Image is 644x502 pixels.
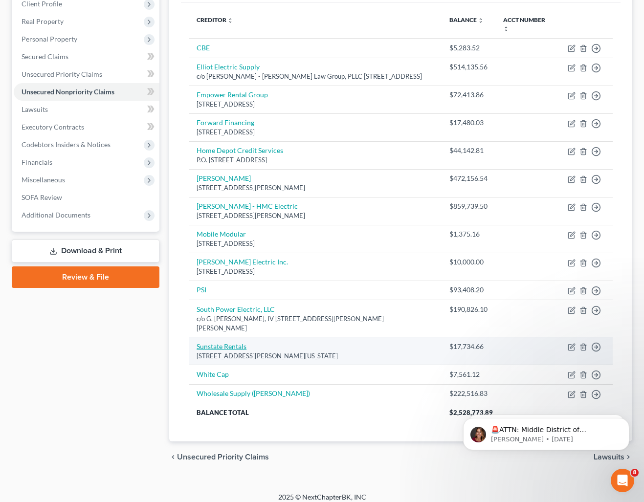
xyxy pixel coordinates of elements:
i: chevron_left [169,453,177,461]
span: Unsecured Nonpriority Claims [22,87,114,96]
span: Miscellaneous [22,175,65,184]
div: $7,561.12 [449,370,488,379]
div: [STREET_ADDRESS][PERSON_NAME][US_STATE] [197,351,434,361]
a: White Cap [197,370,229,378]
div: $44,142.81 [449,146,488,155]
a: Wholesale Supply ([PERSON_NAME]) [197,389,310,397]
div: $859,739.50 [449,201,488,211]
a: SOFA Review [14,189,159,206]
a: Unsecured Nonpriority Claims [14,83,159,101]
p: Message from Katie, sent 3w ago [43,38,169,46]
a: Balance unfold_more [449,16,484,23]
span: Real Property [22,17,64,25]
iframe: Intercom live chat [611,469,634,492]
span: SOFA Review [22,193,62,201]
a: Empower Rental Group [197,90,268,99]
div: [STREET_ADDRESS] [197,100,434,109]
a: South Power Electric, LLC [197,305,275,313]
div: $222,516.83 [449,389,488,398]
span: Lawsuits [22,105,48,113]
button: chevron_left Unsecured Priority Claims [169,453,269,461]
a: Executory Contracts [14,118,159,136]
span: Personal Property [22,35,77,43]
a: [PERSON_NAME] [197,174,251,182]
a: CBE [197,44,210,52]
a: Home Depot Credit Services [197,146,283,154]
a: Review & File [12,266,159,288]
a: Lawsuits [14,101,159,118]
a: Secured Claims [14,48,159,65]
div: [STREET_ADDRESS] [197,128,434,137]
a: Forward Financing [197,118,254,127]
div: $93,408.20 [449,285,488,295]
div: [STREET_ADDRESS] [197,239,434,248]
div: [STREET_ADDRESS][PERSON_NAME] [197,183,434,193]
i: unfold_more [503,26,509,32]
div: [STREET_ADDRESS] [197,267,434,276]
a: [PERSON_NAME] Electric Inc. [197,258,288,266]
span: Unsecured Priority Claims [177,453,269,461]
iframe: Intercom notifications message [448,397,644,466]
a: Acct Number unfold_more [503,16,545,32]
th: Balance Total [189,404,442,421]
div: $514,135.56 [449,62,488,72]
a: Sunstate Rentals [197,342,246,350]
a: Unsecured Priority Claims [14,65,159,83]
span: Codebtors Insiders & Notices [22,140,111,149]
div: $10,000.00 [449,257,488,267]
a: [PERSON_NAME] - HMC Electric [197,202,298,210]
div: c/o G. [PERSON_NAME], IV [STREET_ADDRESS][PERSON_NAME][PERSON_NAME] [197,314,434,332]
span: Additional Documents [22,211,90,219]
a: Creditor unfold_more [197,16,233,23]
i: unfold_more [478,18,484,23]
div: c/o [PERSON_NAME] - [PERSON_NAME] Law Group, PLLC [STREET_ADDRESS] [197,72,434,81]
a: Elliot Electric Supply [197,63,260,71]
span: Unsecured Priority Claims [22,70,102,78]
div: $1,375.16 [449,229,488,239]
div: $72,413.86 [449,90,488,100]
div: $5,283.52 [449,43,488,53]
span: Financials [22,158,52,166]
div: [STREET_ADDRESS][PERSON_NAME] [197,211,434,220]
a: Mobile Modular [197,230,246,238]
span: Executory Contracts [22,123,84,131]
a: PSI [197,285,206,294]
div: $17,734.66 [449,342,488,351]
span: 🚨ATTN: Middle District of [US_STATE] The court has added a new Credit Counseling Field that we ne... [43,28,166,114]
div: P.O. [STREET_ADDRESS] [197,155,434,165]
div: $17,480.03 [449,118,488,128]
div: $190,826.10 [449,305,488,314]
div: $472,156.54 [449,174,488,183]
a: Download & Print [12,240,159,262]
span: 8 [631,469,639,477]
span: Secured Claims [22,52,68,61]
i: unfold_more [227,18,233,23]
